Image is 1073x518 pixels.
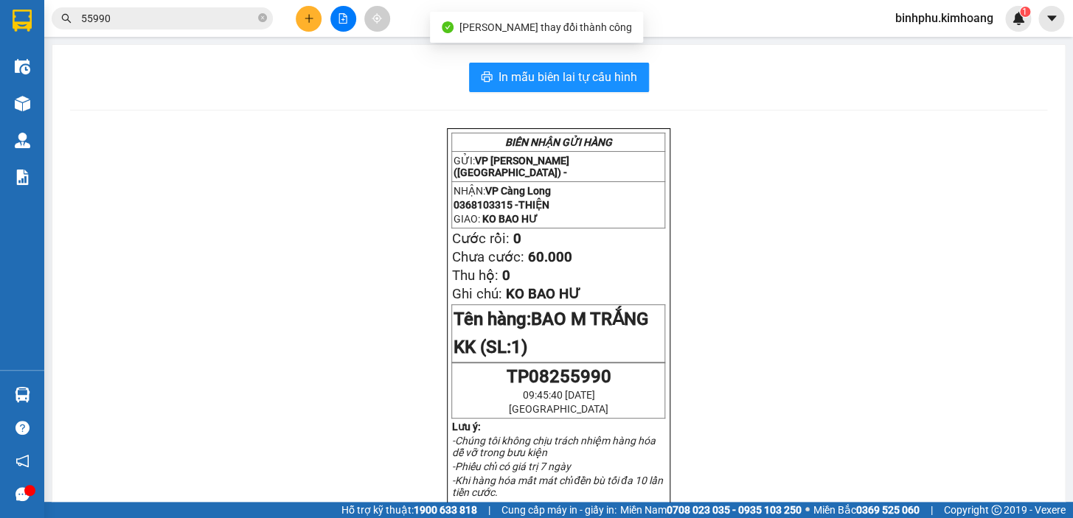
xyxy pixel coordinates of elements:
[414,504,477,516] strong: 1900 633 818
[667,504,802,516] strong: 0708 023 035 - 0935 103 250
[805,507,810,513] span: ⚪️
[372,13,382,24] span: aim
[509,403,608,415] span: [GEOGRAPHIC_DATA]
[451,461,570,472] em: -Phiếu chỉ có giá trị 7 ngày
[931,502,933,518] span: |
[469,63,649,92] button: printerIn mẫu biên lai tự cấu hình
[258,13,267,22] span: close-circle
[15,169,30,185] img: solution-icon
[620,502,802,518] span: Miền Nam
[501,267,510,284] span: 0
[522,389,594,401] span: 09:45:40 [DATE]
[15,421,29,435] span: question-circle
[527,249,572,265] span: 60.000
[15,387,30,402] img: warehouse-icon
[453,185,664,197] p: NHẬN:
[451,231,509,247] span: Cước rồi:
[364,6,390,32] button: aim
[991,505,1001,515] span: copyright
[1020,7,1030,17] sup: 1
[61,13,72,24] span: search
[15,59,30,74] img: warehouse-icon
[451,249,524,265] span: Chưa cước:
[1012,12,1025,25] img: icon-new-feature
[501,502,617,518] span: Cung cấp máy in - giấy in:
[518,199,549,211] span: THIỆN
[505,136,612,148] strong: BIÊN NHẬN GỬI HÀNG
[505,286,580,302] span: KO BAO HƯ
[330,6,356,32] button: file-add
[883,9,1005,27] span: binhphu.kimhoang
[15,487,29,501] span: message
[81,10,255,27] input: Tìm tên, số ĐT hoặc mã đơn
[506,366,611,387] span: TP08255990
[451,435,655,458] em: -Chúng tôi không chịu trách nhiệm hàng hóa dễ vỡ trong bưu kiện
[453,155,569,178] span: VP [PERSON_NAME] ([GEOGRAPHIC_DATA]) -
[485,185,550,197] span: VP Càng Long
[499,68,637,86] span: In mẫu biên lai tự cấu hình
[442,21,454,33] span: check-circle
[513,231,521,247] span: 0
[453,309,647,357] span: Tên hàng:
[453,309,647,357] span: BAO M TRẮNG KK (SL:
[304,13,314,24] span: plus
[510,337,527,357] span: 1)
[482,213,537,225] span: KO BAO HƯ
[459,21,632,33] span: [PERSON_NAME] thay đổi thành công
[453,213,537,225] span: GIAO:
[1045,12,1058,25] span: caret-down
[453,155,664,178] p: GỬI:
[481,71,493,85] span: printer
[15,133,30,148] img: warehouse-icon
[341,502,477,518] span: Hỗ trợ kỹ thuật:
[13,10,32,32] img: logo-vxr
[451,475,663,498] em: -Khi hàng hóa mất mát chỉ đền bù tối đa 10 lần tiền cước.
[451,267,498,284] span: Thu hộ:
[813,502,920,518] span: Miền Bắc
[1038,6,1064,32] button: caret-down
[15,96,30,111] img: warehouse-icon
[488,502,490,518] span: |
[1022,7,1027,17] span: 1
[338,13,348,24] span: file-add
[258,12,267,26] span: close-circle
[296,6,322,32] button: plus
[451,421,480,433] strong: Lưu ý:
[451,286,501,302] span: Ghi chú:
[856,504,920,516] strong: 0369 525 060
[453,199,549,211] span: 0368103315 -
[15,454,29,468] span: notification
